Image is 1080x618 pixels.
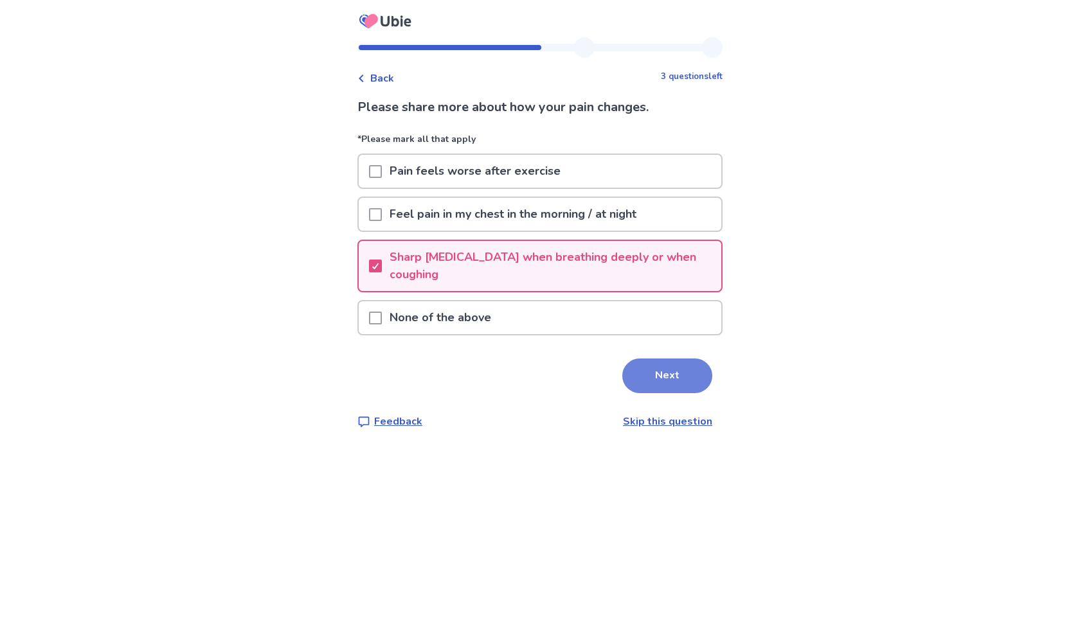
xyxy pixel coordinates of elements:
p: Feedback [374,414,422,429]
button: Next [622,358,712,393]
p: None of the above [382,301,499,334]
p: Sharp [MEDICAL_DATA] when breathing deeply or when coughing [382,241,721,291]
span: Back [370,71,394,86]
p: 3 questions left [661,71,723,84]
p: Please share more about how your pain changes. [357,98,723,117]
a: Feedback [357,414,422,429]
p: Feel pain in my chest in the morning / at night [382,198,644,231]
p: Pain feels worse after exercise [382,155,568,188]
a: Skip this question [623,414,712,428]
p: *Please mark all that apply [357,132,723,154]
